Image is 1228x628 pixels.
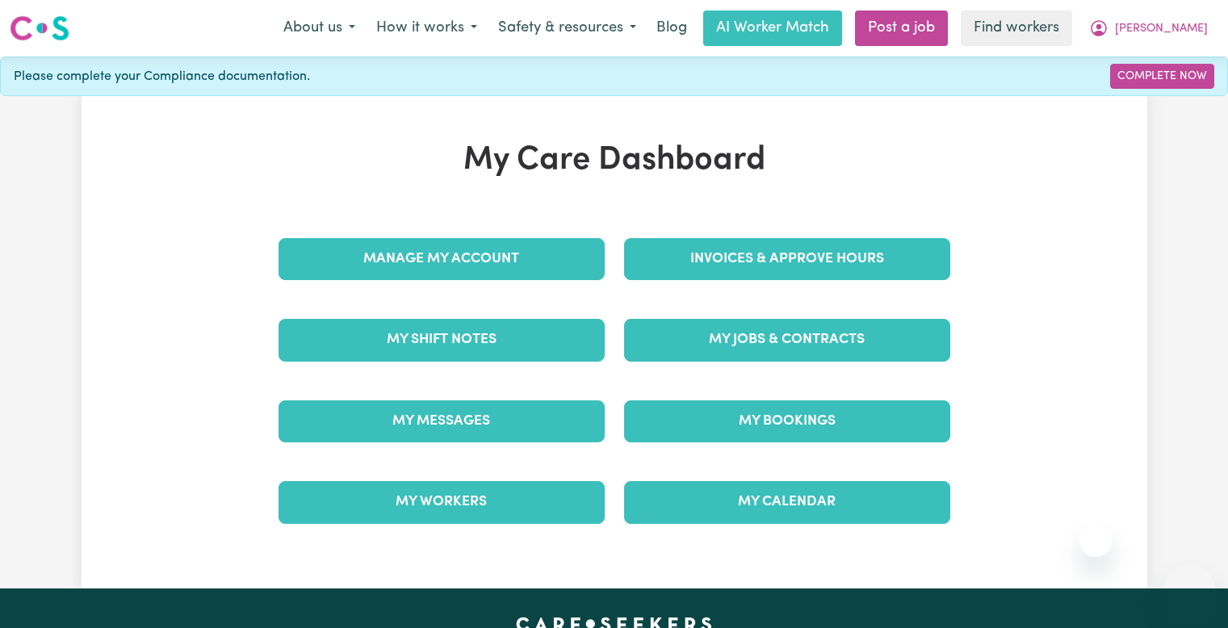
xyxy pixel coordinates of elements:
h1: My Care Dashboard [269,141,960,180]
img: Careseekers logo [10,14,69,43]
a: Blog [647,10,697,46]
button: How it works [366,11,488,45]
button: My Account [1079,11,1218,45]
a: My Shift Notes [279,319,605,361]
a: My Bookings [624,400,950,442]
a: My Messages [279,400,605,442]
button: Safety & resources [488,11,647,45]
a: Post a job [855,10,948,46]
a: My Calendar [624,481,950,523]
a: Find workers [961,10,1072,46]
iframe: Button to launch messaging window [1163,563,1215,615]
a: Invoices & Approve Hours [624,238,950,280]
button: About us [273,11,366,45]
a: AI Worker Match [703,10,842,46]
span: Please complete your Compliance documentation. [14,67,310,86]
a: My Jobs & Contracts [624,319,950,361]
a: Complete Now [1110,64,1214,89]
a: Manage My Account [279,238,605,280]
span: [PERSON_NAME] [1115,20,1208,38]
a: My Workers [279,481,605,523]
a: Careseekers logo [10,10,69,47]
iframe: Close message [1079,525,1112,557]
